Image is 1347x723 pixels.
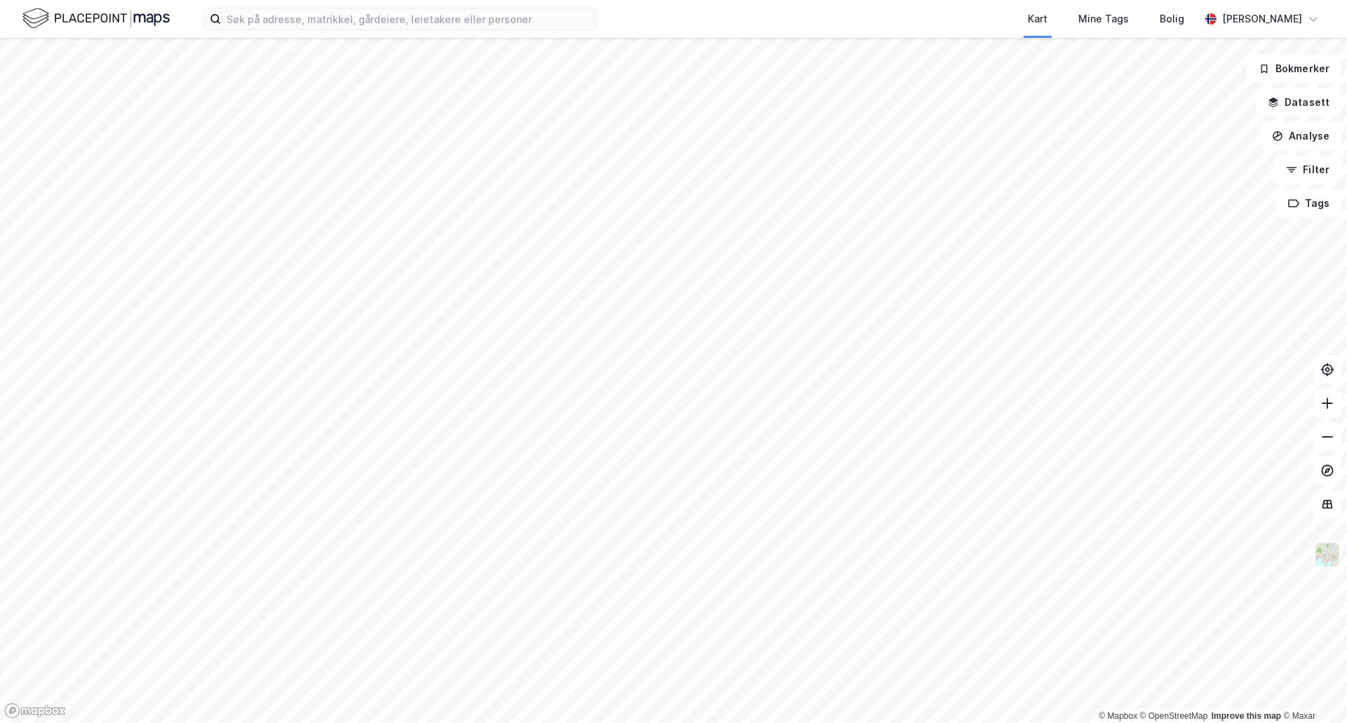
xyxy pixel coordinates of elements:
[22,6,170,31] img: logo.f888ab2527a4732fd821a326f86c7f29.svg
[1222,11,1302,27] div: [PERSON_NAME]
[1256,88,1341,116] button: Datasett
[1099,711,1137,721] a: Mapbox
[4,703,66,719] a: Mapbox homepage
[1028,11,1047,27] div: Kart
[1140,711,1208,721] a: OpenStreetMap
[1277,656,1347,723] iframe: Chat Widget
[1078,11,1129,27] div: Mine Tags
[221,8,596,29] input: Søk på adresse, matrikkel, gårdeiere, leietakere eller personer
[1314,541,1341,568] img: Z
[1247,55,1341,83] button: Bokmerker
[1276,189,1341,217] button: Tags
[1277,656,1347,723] div: Kontrollprogram for chat
[1274,156,1341,184] button: Filter
[1212,711,1281,721] a: Improve this map
[1160,11,1184,27] div: Bolig
[1260,122,1341,150] button: Analyse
